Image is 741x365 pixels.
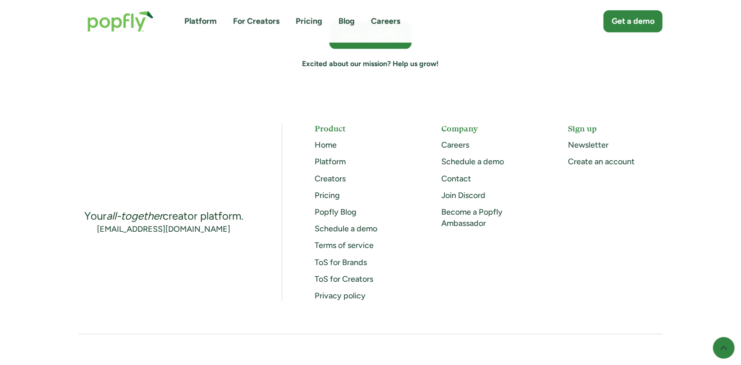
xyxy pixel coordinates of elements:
[315,291,366,301] a: Privacy policy
[302,59,439,69] a: Excited about our mission? Help us grow!
[296,16,322,27] a: Pricing
[315,190,340,200] a: Pricing
[604,10,663,32] a: Get a demo
[315,140,337,150] a: Home
[441,207,503,228] a: Become a Popfly Ambassador
[315,274,373,284] a: ToS for Creators
[78,2,163,41] a: home
[315,157,346,167] a: Platform
[568,123,663,134] h5: Sign up
[315,240,374,250] a: Terms of service
[184,16,217,27] a: Platform
[97,224,231,235] a: [EMAIL_ADDRESS][DOMAIN_NAME]
[568,157,635,167] a: Create an account
[84,209,243,223] div: Your creator platform.
[338,16,355,27] a: Blog
[315,207,357,217] a: Popfly Blog
[315,174,346,184] a: Creators
[233,16,279,27] a: For Creators
[371,16,400,27] a: Careers
[568,140,609,150] a: Newsletter
[441,190,485,200] a: Join Discord
[441,123,535,134] h5: Company
[612,16,654,27] div: Get a demo
[315,257,367,267] a: ToS for Brands
[315,123,409,134] h5: Product
[441,157,504,167] a: Schedule a demo
[441,140,469,150] a: Careers
[441,174,471,184] a: Contact
[106,209,163,222] em: all-together
[315,224,377,234] a: Schedule a demo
